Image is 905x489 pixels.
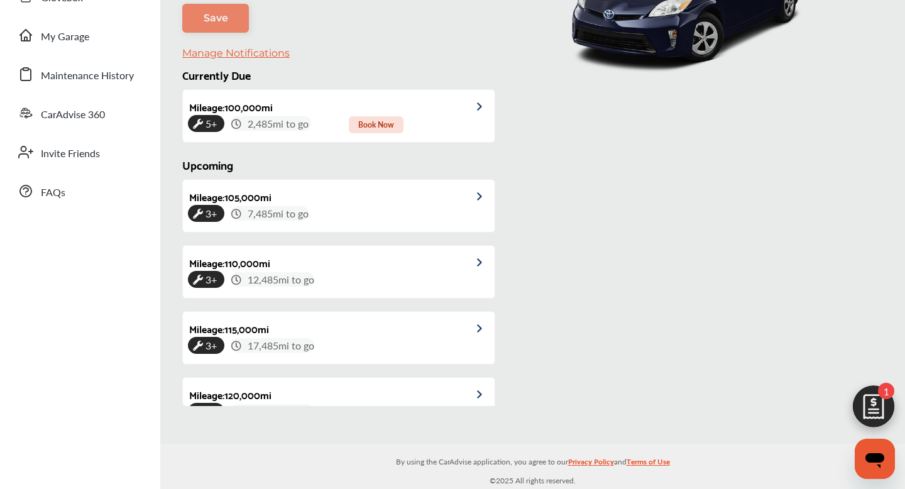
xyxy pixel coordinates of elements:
img: grCAAAAAElFTkSuQmCC [477,324,495,333]
div: Mileage : 100,000 mi [183,90,273,115]
a: Mileage:105,000mi3+ 7,485mi to go [183,180,495,232]
div: © 2025 All rights reserved. [160,444,905,489]
a: Mileage:110,000mi3+ 12,485mi to go [183,246,495,298]
div: Mileage : 110,000 mi [183,246,270,271]
span: 17,485 mi to go [245,338,314,353]
span: CarAdvise 360 [41,107,105,123]
img: grCAAAAAElFTkSuQmCC [477,258,495,267]
span: 1 [878,383,894,399]
a: CarAdvise 360 [11,97,148,129]
a: Mileage:120,000mi6+ 22,485mi to go [183,378,495,430]
span: Maintenance History [41,68,134,84]
span: 7,485 mi to go [245,206,309,221]
span: Invite Friends [41,146,100,162]
p: By using the CarAdvise application, you agree to our and [160,454,905,468]
span: 6+ [203,402,219,421]
div: Mileage : 115,000 mi [183,312,269,337]
img: edit-cartIcon.11d11f9a.svg [843,380,904,440]
img: grCAAAAAElFTkSuQmCC [477,390,495,399]
span: FAQs [41,185,65,201]
a: Mileage:100,000mi5+ 2,485mi to go Book Now [183,90,495,142]
span: Currently Due [182,65,251,84]
div: Mileage : 120,000 mi [183,378,271,403]
a: Privacy Policy [568,454,614,474]
span: 22,485 mi to go [245,404,314,419]
span: Save [204,12,228,24]
a: Manage Notifications [182,47,290,59]
a: My Garage [11,19,148,52]
a: Invite Friends [11,136,148,168]
a: Maintenance History [11,58,148,91]
span: 12,485 mi to go [245,272,314,287]
img: grCAAAAAElFTkSuQmCC [477,102,495,111]
span: 5+ [203,114,219,133]
span: 2,485 mi to go [245,116,311,131]
span: 3+ [203,204,219,223]
a: Terms of Use [627,454,670,474]
span: 3+ [203,336,219,355]
a: FAQs [11,175,148,207]
span: My Garage [41,29,89,45]
a: Mileage:115,000mi3+ 17,485mi to go [183,312,495,364]
span: Book Now [349,116,403,133]
span: Upcoming [182,155,233,174]
div: Mileage : 105,000 mi [183,180,271,205]
img: grCAAAAAElFTkSuQmCC [477,192,495,201]
a: Save [182,4,249,33]
iframe: Button to launch messaging window [855,439,895,479]
span: 3+ [203,270,219,289]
